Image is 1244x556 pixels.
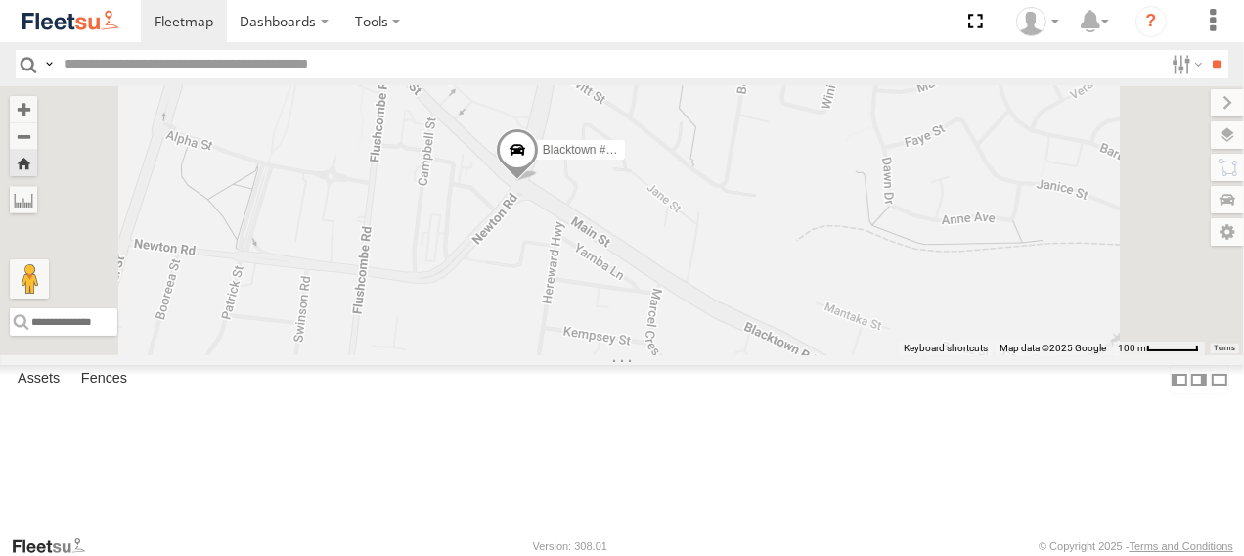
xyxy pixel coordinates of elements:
[1210,365,1229,394] label: Hide Summary Table
[1039,540,1233,552] div: © Copyright 2025 -
[10,186,37,213] label: Measure
[543,143,751,157] span: Blacktown #2 (T05 - [PERSON_NAME])
[904,342,988,355] button: Keyboard shortcuts
[1211,218,1244,246] label: Map Settings
[1135,6,1167,37] i: ?
[8,366,69,394] label: Assets
[10,259,49,299] button: Drag Pegman onto the map to open Street View
[1009,7,1066,36] div: JR Raukete
[1215,344,1235,351] a: Terms (opens in new tab)
[1130,540,1233,552] a: Terms and Conditions
[20,8,121,34] img: fleetsu-logo-horizontal.svg
[10,122,37,150] button: Zoom out
[41,50,57,78] label: Search Query
[10,96,37,122] button: Zoom in
[1118,343,1146,353] span: 100 m
[1112,342,1205,355] button: Map Scale: 100 m per 50 pixels
[1164,50,1206,78] label: Search Filter Options
[71,366,137,394] label: Fences
[11,536,101,556] a: Visit our Website
[533,540,607,552] div: Version: 308.01
[1189,365,1209,394] label: Dock Summary Table to the Right
[10,150,37,176] button: Zoom Home
[1170,365,1189,394] label: Dock Summary Table to the Left
[1000,343,1106,353] span: Map data ©2025 Google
